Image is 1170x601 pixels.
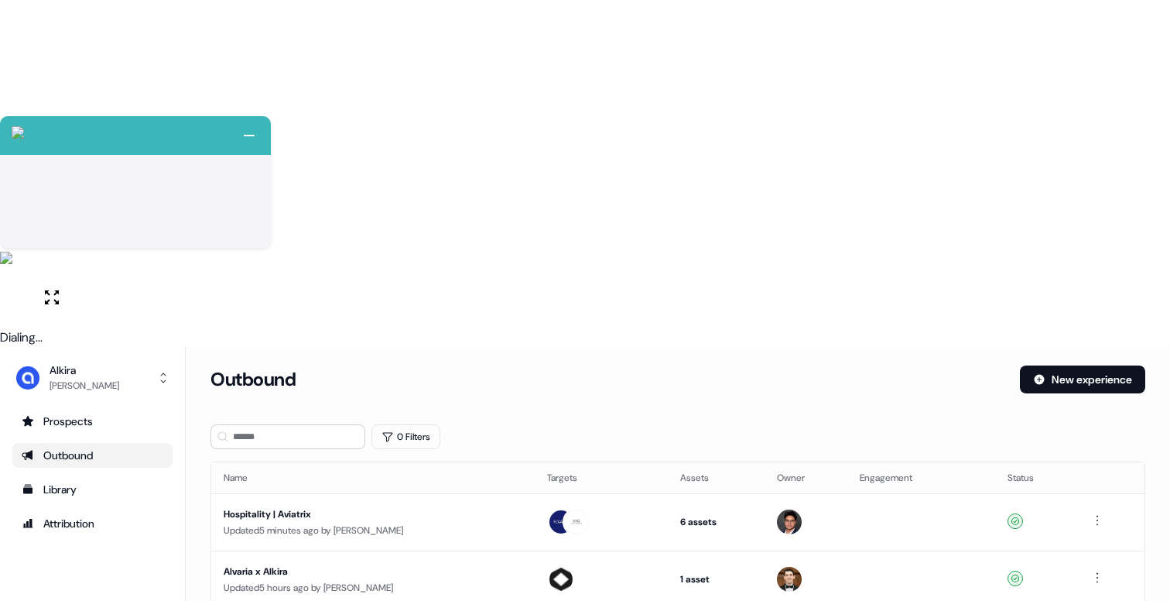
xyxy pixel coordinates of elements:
[765,462,848,493] th: Owner
[12,443,173,468] a: Go to outbound experience
[12,409,173,434] a: Go to prospects
[847,462,994,493] th: Engagement
[680,572,752,587] div: 1 asset
[668,462,765,493] th: Assets
[50,362,119,378] div: Alkira
[22,482,163,497] div: Library
[12,359,173,397] button: Alkira[PERSON_NAME]
[777,567,802,592] img: Carlos
[224,523,522,538] div: Updated 5 minutes ago by [PERSON_NAME]
[210,368,296,391] h3: Outbound
[12,126,24,139] img: callcloud-icon-white-35.svg
[211,462,535,493] th: Name
[22,448,163,463] div: Outbound
[224,507,516,522] div: Hospitality | Aviatrix
[22,516,163,531] div: Attribution
[12,511,173,536] a: Go to attribution
[12,477,173,502] a: Go to templates
[995,462,1076,493] th: Status
[224,564,516,579] div: Alvaria x Alkira
[1020,366,1145,393] button: New experience
[50,378,119,393] div: [PERSON_NAME]
[777,510,802,534] img: Hugh
[371,424,440,449] button: 0 Filters
[535,462,667,493] th: Targets
[22,414,163,429] div: Prospects
[680,514,752,530] div: 6 assets
[224,580,522,596] div: Updated 5 hours ago by [PERSON_NAME]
